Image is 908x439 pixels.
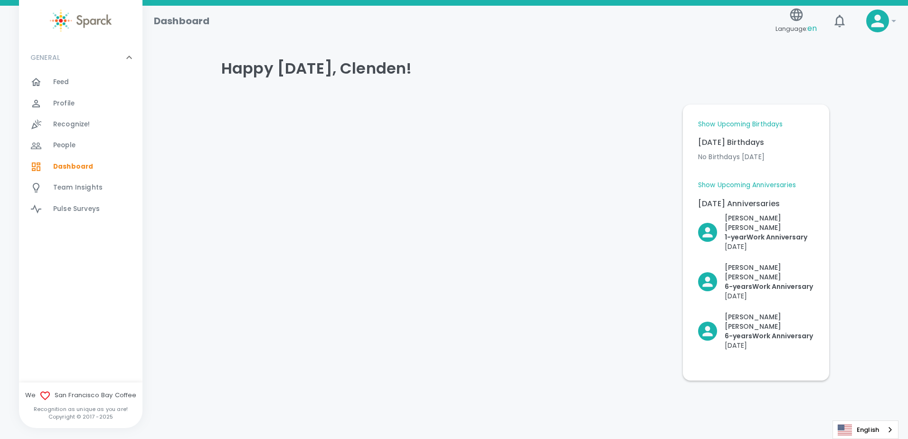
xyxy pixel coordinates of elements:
p: GENERAL [30,53,60,62]
span: Profile [53,99,75,108]
a: Sparck logo [19,10,142,32]
div: GENERAL [19,72,142,223]
span: We San Francisco Bay Coffee [19,390,142,401]
p: [DATE] [725,291,814,301]
aside: Language selected: English [832,420,899,439]
div: Click to Recognize! [690,255,814,301]
p: [DATE] [725,341,814,350]
a: Feed [19,72,142,93]
a: Dashboard [19,156,142,177]
p: [PERSON_NAME] [PERSON_NAME] [725,213,814,232]
p: [PERSON_NAME] [PERSON_NAME] [725,263,814,282]
div: Language [832,420,899,439]
h4: Happy [DATE], Clenden! [221,59,829,78]
p: Recognition as unique as you are! [19,405,142,413]
button: Language:en [772,4,821,38]
button: Click to Recognize! [698,263,814,301]
button: Click to Recognize! [698,213,814,251]
span: People [53,141,76,150]
span: Recognize! [53,120,90,129]
p: No Birthdays [DATE] [698,152,814,162]
a: Show Upcoming Anniversaries [698,181,796,190]
p: [PERSON_NAME] [PERSON_NAME] [725,312,814,331]
p: Copyright © 2017 - 2025 [19,413,142,420]
h1: Dashboard [154,13,209,29]
a: Show Upcoming Birthdays [698,120,783,129]
a: Profile [19,93,142,114]
span: Pulse Surveys [53,204,100,214]
img: Sparck logo [50,10,112,32]
button: Click to Recognize! [698,312,814,350]
a: English [833,421,898,439]
p: [DATE] Anniversaries [698,198,814,210]
a: People [19,135,142,156]
p: 6- years Work Anniversary [725,331,814,341]
p: [DATE] [725,242,814,251]
a: Recognize! [19,114,142,135]
a: Pulse Surveys [19,199,142,219]
span: en [807,23,817,34]
p: [DATE] Birthdays [698,137,814,148]
span: Feed [53,77,69,87]
div: Click to Recognize! [690,206,814,251]
span: Team Insights [53,183,103,192]
span: Dashboard [53,162,93,172]
p: 6- years Work Anniversary [725,282,814,291]
p: 1- year Work Anniversary [725,232,814,242]
div: GENERAL [19,43,142,72]
a: Team Insights [19,177,142,198]
div: Click to Recognize! [690,305,814,350]
span: Language: [776,22,817,35]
